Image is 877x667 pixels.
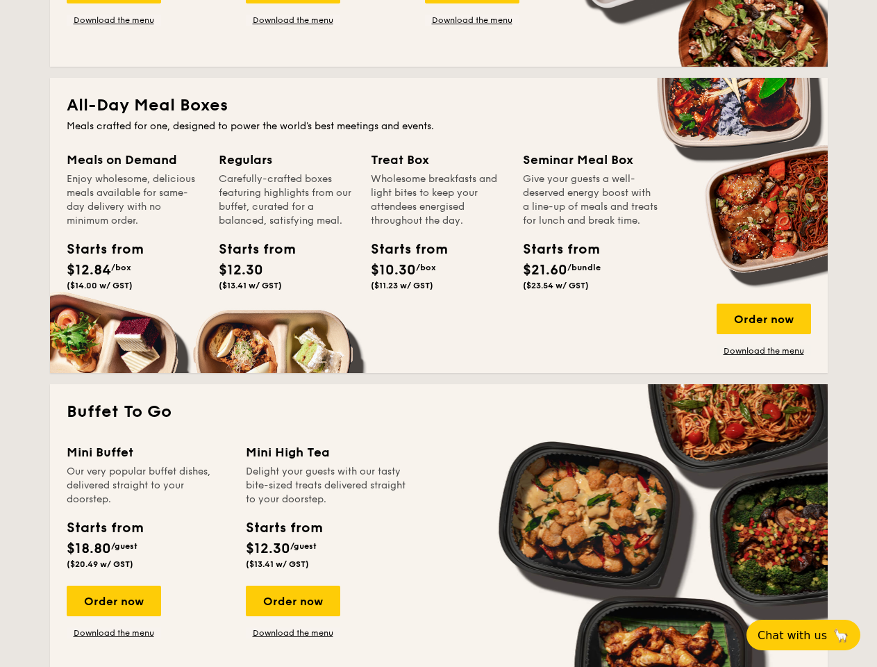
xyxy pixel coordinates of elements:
span: /box [111,263,131,272]
span: Chat with us [758,629,827,642]
span: ($23.54 w/ GST) [523,281,589,290]
div: Treat Box [371,150,506,170]
span: $12.30 [246,541,290,557]
div: Starts from [523,239,585,260]
a: Download the menu [67,15,161,26]
span: $12.84 [67,262,111,279]
span: $10.30 [371,262,416,279]
span: /guest [290,541,317,551]
h2: Buffet To Go [67,401,811,423]
div: Seminar Meal Box [523,150,658,170]
span: ($13.41 w/ GST) [219,281,282,290]
div: Starts from [67,239,129,260]
span: $21.60 [523,262,567,279]
div: Give your guests a well-deserved energy boost with a line-up of meals and treats for lunch and br... [523,172,658,228]
div: Mini High Tea [246,443,408,462]
div: Starts from [246,518,321,538]
span: $18.80 [67,541,111,557]
a: Download the menu [425,15,519,26]
div: Wholesome breakfasts and light bites to keep your attendees energised throughout the day. [371,172,506,228]
span: ($11.23 w/ GST) [371,281,433,290]
a: Download the menu [717,345,811,356]
span: ($13.41 w/ GST) [246,559,309,569]
div: Enjoy wholesome, delicious meals available for same-day delivery with no minimum order. [67,172,202,228]
span: $12.30 [219,262,263,279]
div: Order now [67,586,161,616]
div: Mini Buffet [67,443,229,462]
div: Delight your guests with our tasty bite-sized treats delivered straight to your doorstep. [246,465,408,507]
span: ($20.49 w/ GST) [67,559,133,569]
button: Chat with us🦙 [746,620,860,650]
div: Our very popular buffet dishes, delivered straight to your doorstep. [67,465,229,507]
div: Order now [717,304,811,334]
div: Meals crafted for one, designed to power the world's best meetings and events. [67,120,811,133]
span: ($14.00 w/ GST) [67,281,133,290]
a: Download the menu [246,627,340,639]
div: Starts from [219,239,281,260]
div: Meals on Demand [67,150,202,170]
div: Order now [246,586,340,616]
div: Starts from [371,239,433,260]
div: Regulars [219,150,354,170]
span: /guest [111,541,137,551]
span: /box [416,263,436,272]
span: /bundle [567,263,601,272]
a: Download the menu [67,627,161,639]
a: Download the menu [246,15,340,26]
span: 🦙 [833,627,849,643]
div: Carefully-crafted boxes featuring highlights from our buffet, curated for a balanced, satisfying ... [219,172,354,228]
div: Starts from [67,518,142,538]
h2: All-Day Meal Boxes [67,94,811,117]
